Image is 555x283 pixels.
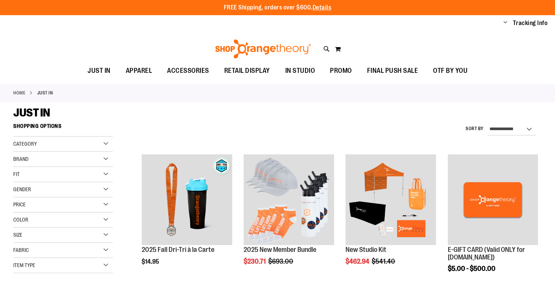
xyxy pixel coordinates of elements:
a: PROMO [322,62,360,80]
span: $230.71 [244,258,267,265]
img: E-GIFT CARD (Valid ONLY for ShopOrangetheory.com) [448,154,538,245]
span: APPAREL [126,62,152,79]
a: E-GIFT CARD (Valid ONLY for [DOMAIN_NAME]) [448,246,525,261]
span: OTF BY YOU [433,62,467,79]
a: E-GIFT CARD (Valid ONLY for ShopOrangetheory.com) [448,154,538,246]
a: 2025 New Member Bundle [244,154,334,246]
label: Sort By [466,126,484,132]
span: $14.95 [142,258,160,265]
span: $462.94 [346,258,371,265]
span: JUST IN [88,62,111,79]
span: $541.40 [372,258,396,265]
img: 2025 New Member Bundle [244,154,334,245]
p: FREE Shipping, orders over $600. [224,3,331,12]
img: New Studio Kit [346,154,436,245]
span: Color [13,217,28,223]
a: JUST IN [80,62,118,79]
a: RETAIL DISPLAY [217,62,278,80]
span: Price [13,201,26,208]
span: IN STUDIO [285,62,315,79]
a: 2025 Fall Dri-Tri à la Carte [142,246,214,253]
a: OTF BY YOU [425,62,475,80]
span: ACCESSORIES [167,62,209,79]
a: IN STUDIO [278,62,323,80]
strong: Shopping Options [13,119,113,137]
span: $693.00 [268,258,294,265]
img: Shop Orangetheory [214,39,312,58]
span: Fabric [13,247,29,253]
a: Home [13,90,25,96]
a: Tracking Info [513,19,548,27]
span: RETAIL DISPLAY [224,62,270,79]
span: Fit [13,171,20,177]
a: Details [313,4,331,11]
a: APPAREL [118,62,160,80]
span: Brand [13,156,28,162]
span: Size [13,232,22,238]
span: Category [13,141,37,147]
span: $5.00 - $500.00 [448,265,496,272]
a: 2025 New Member Bundle [244,246,316,253]
button: Account menu [503,19,507,27]
strong: JUST IN [37,90,53,96]
a: FINAL PUSH SALE [360,62,426,80]
a: New Studio Kit [346,246,386,253]
img: 2025 Fall Dri-Tri à la Carte [142,154,232,245]
span: JUST IN [13,106,50,119]
span: FINAL PUSH SALE [367,62,418,79]
span: Item Type [13,262,35,268]
a: New Studio Kit [346,154,436,246]
a: ACCESSORIES [159,62,217,80]
span: PROMO [330,62,352,79]
a: 2025 Fall Dri-Tri à la Carte [142,154,232,246]
span: Gender [13,186,31,192]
